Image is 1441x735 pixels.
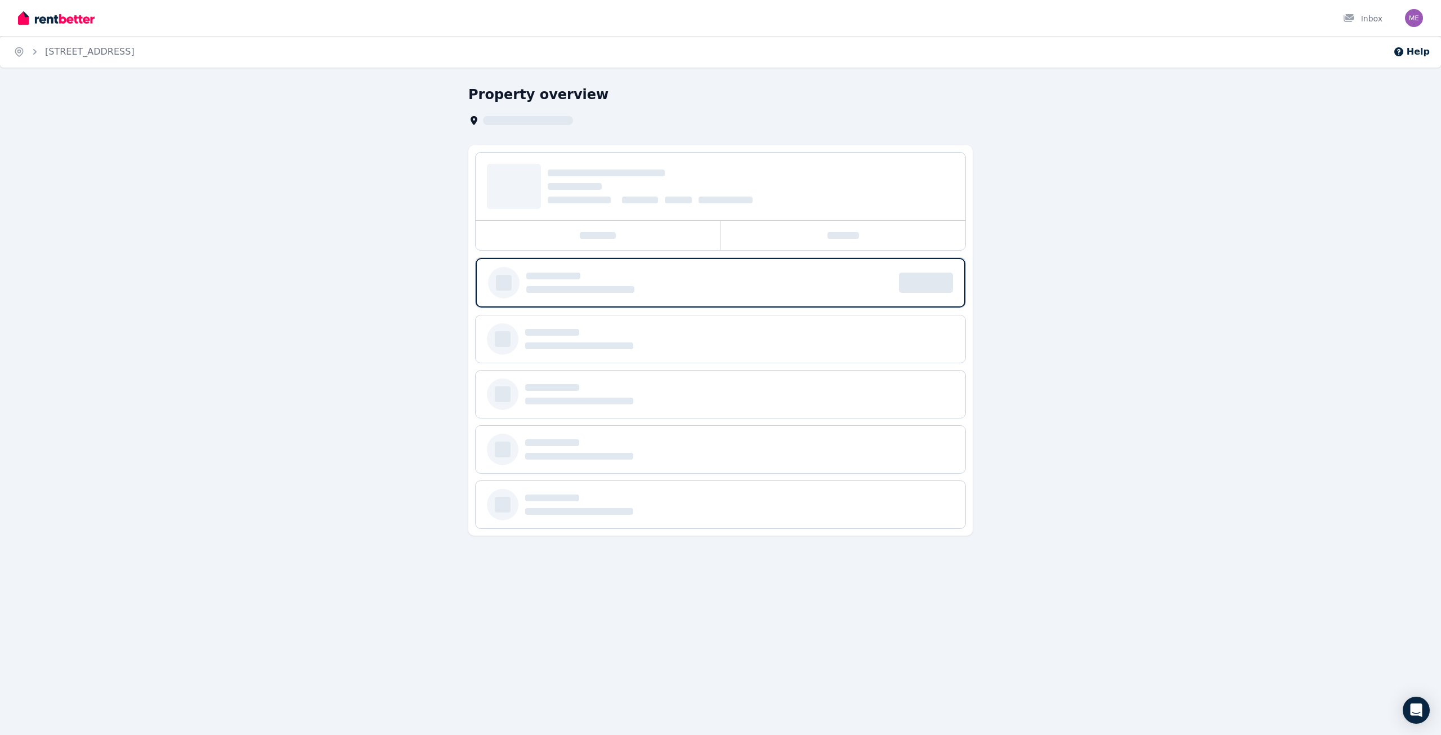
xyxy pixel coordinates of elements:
[1393,45,1430,59] button: Help
[468,86,608,104] h1: Property overview
[1405,9,1423,27] img: Monique Everton
[18,10,95,26] img: RentBetter
[1343,13,1382,24] div: Inbox
[1403,697,1430,724] div: Open Intercom Messenger
[45,46,135,57] a: [STREET_ADDRESS]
